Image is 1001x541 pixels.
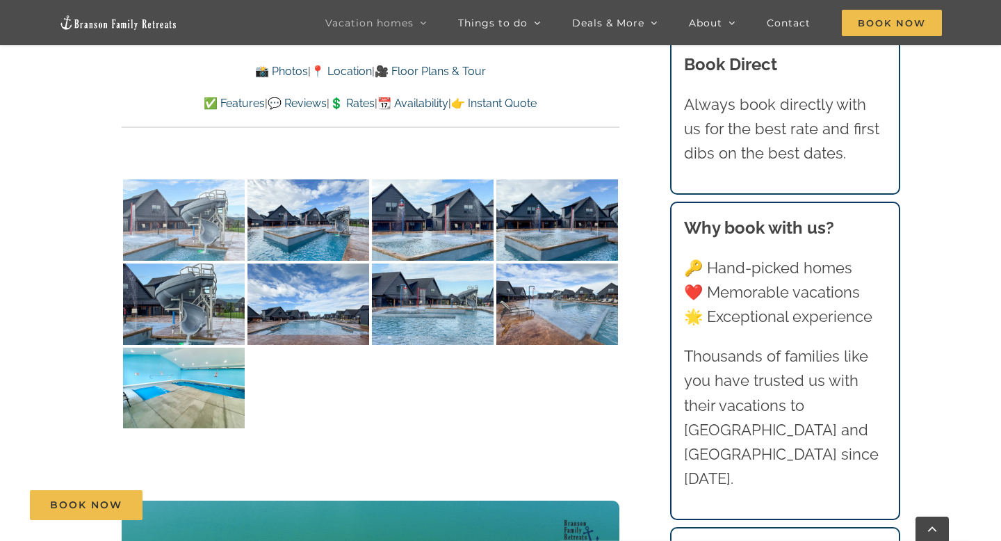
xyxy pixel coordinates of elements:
[204,97,265,110] a: ✅ Features
[451,97,537,110] a: 👉 Instant Quote
[767,18,811,28] span: Contact
[311,65,372,78] a: 📍 Location
[329,97,375,110] a: 💲 Rates
[372,179,494,261] img: Rocky-Shores-neighborhood-pool-1109-scaled
[255,65,308,78] a: 📸 Photos
[377,97,448,110] a: 📆 Availability
[375,65,486,78] a: 🎥 Floor Plans & Tour
[496,264,618,345] img: Rocky-Shores-neighborhood-pool-1106-scaled
[684,216,887,241] h3: Why book with us?
[842,10,942,36] span: Book Now
[30,490,143,520] a: Book Now
[122,63,619,81] p: | |
[684,54,777,74] b: Book Direct
[572,18,644,28] span: Deals & More
[684,256,887,330] p: 🔑 Hand-picked homes ❤️ Memorable vacations 🌟 Exceptional experience
[496,179,618,261] img: Rocky-Shores-neighborhood-pool-1112-scaled
[684,344,887,491] p: Thousands of families like you have trusted us with their vacations to [GEOGRAPHIC_DATA] and [GEO...
[123,348,245,429] img: Rocky-Shores-indoor-pool-scaled
[123,179,245,261] img: Rocky-Shores-neighborhood-pool-1110-scaled
[372,264,494,345] img: Rocky-Shores-neighborhood-pool-1103-scaled
[268,97,327,110] a: 💬 Reviews
[122,95,619,113] p: | | | |
[458,18,528,28] span: Things to do
[50,499,122,511] span: Book Now
[59,15,177,31] img: Branson Family Retreats Logo
[684,92,887,166] p: Always book directly with us for the best rate and first dibs on the best dates.
[325,18,414,28] span: Vacation homes
[123,264,245,345] img: Rocky-Shores-neighborhood-pool-1111-scaled
[247,179,369,261] img: Rocky-Shores-neighborhood-pool-1108-scaled
[247,264,369,345] img: Rocky-Shores-neighborhood-pool-1102-scaled
[689,18,722,28] span: About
